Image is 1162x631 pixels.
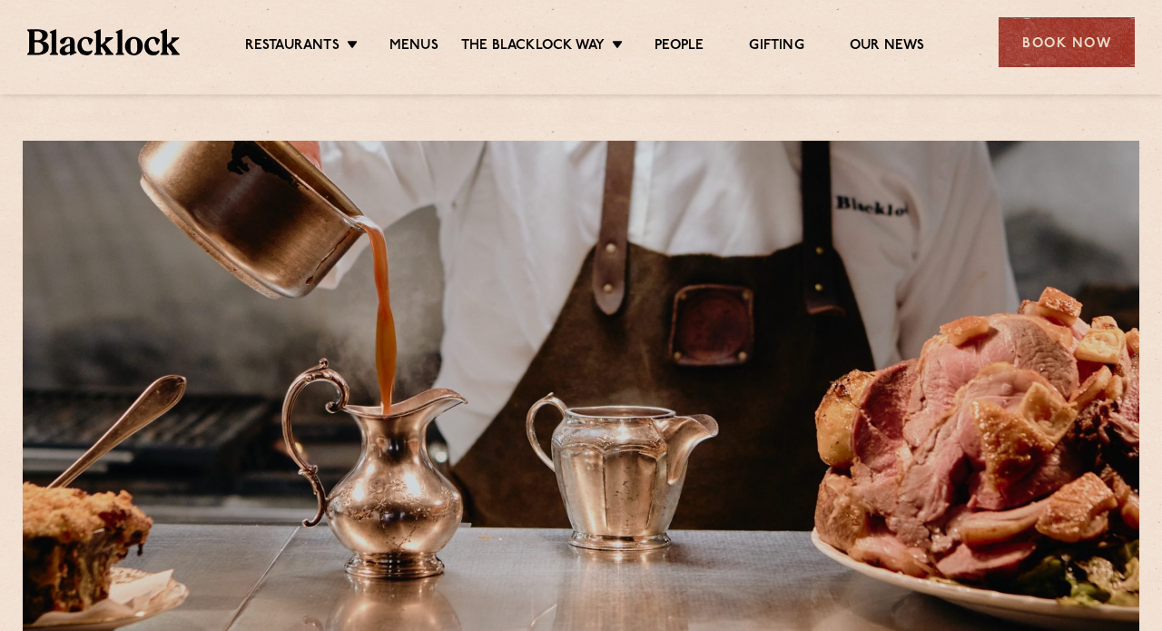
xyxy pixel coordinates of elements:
img: BL_Textured_Logo-footer-cropped.svg [27,29,180,54]
a: Our News [850,37,925,57]
a: Gifting [749,37,803,57]
a: The Blacklock Way [461,37,605,57]
a: Restaurants [245,37,340,57]
a: People [655,37,704,57]
div: Book Now [999,17,1135,67]
a: Menus [389,37,438,57]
